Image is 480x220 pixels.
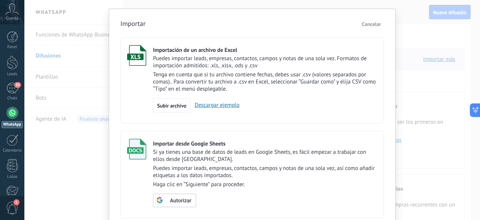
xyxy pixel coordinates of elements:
[1,72,23,77] div: Leads
[13,199,19,205] span: 1
[1,174,23,179] div: Listas
[153,55,377,69] p: Puedes importar leads, empresas, contactos, campos y notas de una sola vez. Formatos de importaci...
[170,198,191,203] span: Autorizar
[153,140,377,147] div: Importar desde Google Sheets
[153,181,377,188] p: Haga clic en “Siguiente” para proceder.
[362,21,381,27] span: Cancelar
[1,96,23,101] div: Chats
[153,149,377,163] p: Si ya tienes una base de datos de leads en Google Sheets, es fácil empezar a trabajar con ellos d...
[153,47,377,54] div: Importación de un archivo de Excel
[6,16,18,21] span: Cuenta
[1,45,23,50] div: Panel
[14,82,21,88] span: 30
[120,19,145,30] h3: Importar
[1,121,23,128] div: WhatsApp
[1,148,23,153] div: Calendario
[153,71,377,93] p: Tenga en cuenta que si tu archivo contiene fechas, debes usar .csv (valores separados por comas)....
[359,18,384,30] button: Cancelar
[190,102,240,109] a: Descargar ejemplo
[153,165,377,179] p: Puedes importar leads, empresas, contactos, campos y notas de una sola vez, así como añadir etiqu...
[157,103,186,108] span: Subir archivo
